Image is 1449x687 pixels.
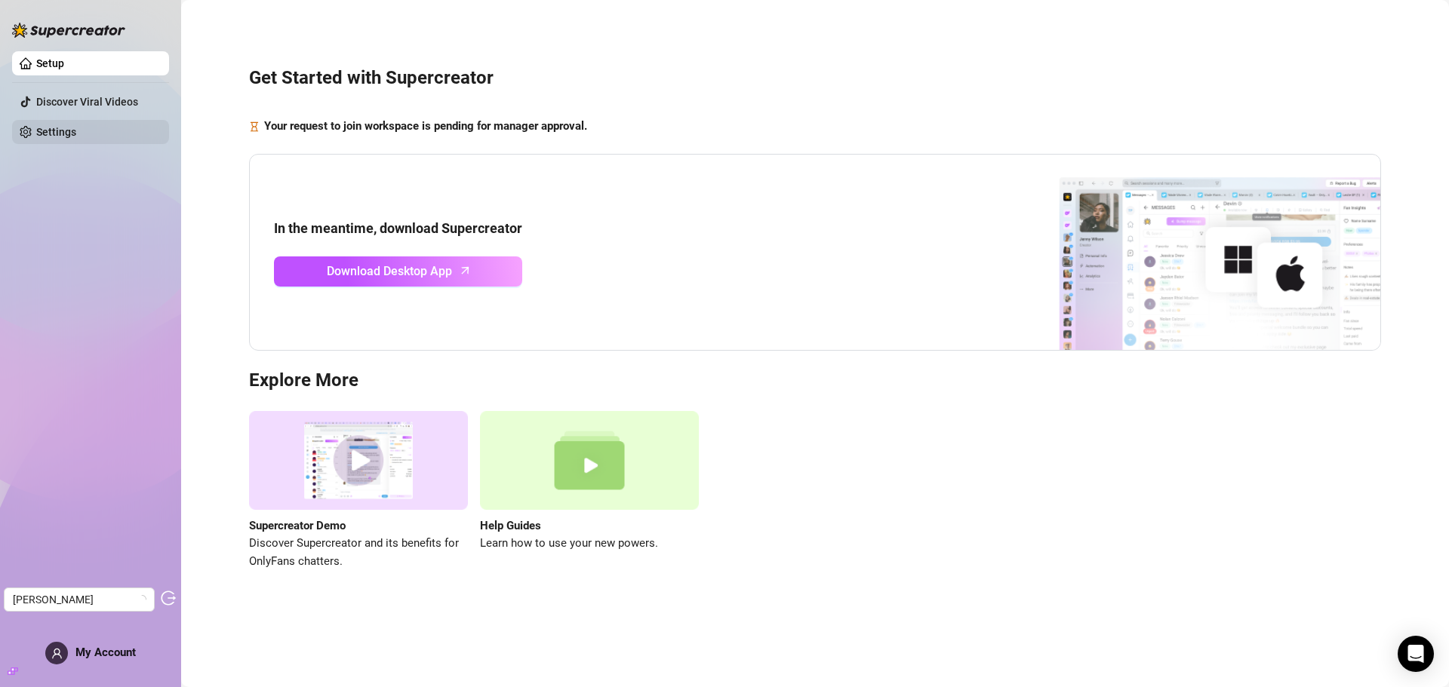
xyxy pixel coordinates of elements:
img: help guides [480,411,699,510]
h3: Get Started with Supercreator [249,66,1381,90]
span: hourglass [249,118,260,136]
span: Discover Supercreator and its benefits for OnlyFans chatters. [249,535,468,570]
span: loading [137,595,146,604]
strong: Help Guides [480,519,541,532]
span: Learn how to use your new powers. [480,535,699,553]
span: build [8,666,18,676]
span: arrow-up [457,262,474,279]
img: logo-BBDzfeDw.svg [12,23,125,38]
a: Supercreator DemoDiscover Supercreator and its benefits for OnlyFans chatters. [249,411,468,570]
h3: Explore More [249,369,1381,393]
a: Settings [36,126,76,138]
strong: In the meantime, download Supercreator [274,220,522,236]
span: logout [161,590,176,606]
span: Martina [13,588,146,611]
img: download app [1003,155,1380,351]
a: Setup [36,57,64,69]
a: Help GuidesLearn how to use your new powers. [480,411,699,570]
div: Open Intercom Messenger [1398,636,1434,672]
a: Download Desktop Apparrow-up [274,256,522,287]
img: supercreator demo [249,411,468,510]
strong: Your request to join workspace is pending for manager approval. [264,119,587,133]
span: user [51,648,63,659]
a: Discover Viral Videos [36,96,138,108]
span: Download Desktop App [327,262,452,281]
span: My Account [75,646,136,659]
strong: Supercreator Demo [249,519,346,532]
